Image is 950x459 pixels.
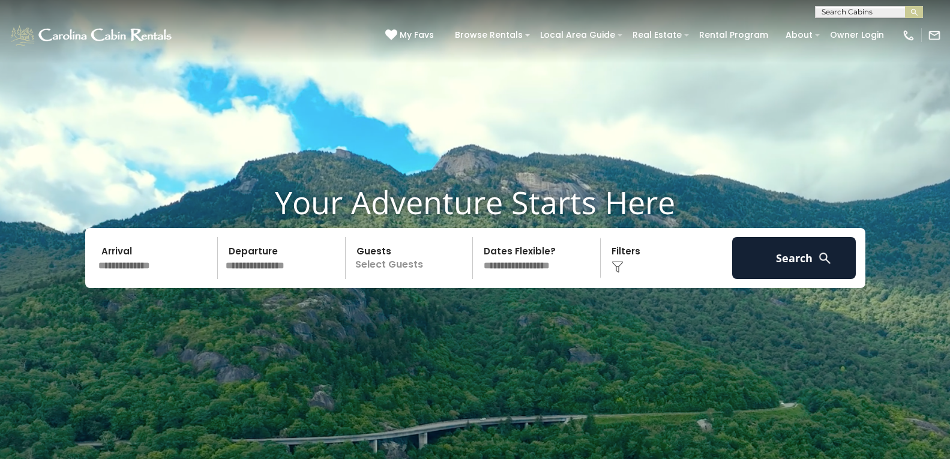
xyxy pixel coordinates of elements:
[928,29,941,42] img: mail-regular-white.png
[349,237,473,279] p: Select Guests
[385,29,437,42] a: My Favs
[824,26,890,44] a: Owner Login
[612,261,624,273] img: filter--v1.png
[400,29,434,41] span: My Favs
[693,26,774,44] a: Rental Program
[534,26,621,44] a: Local Area Guide
[732,237,856,279] button: Search
[449,26,529,44] a: Browse Rentals
[902,29,915,42] img: phone-regular-white.png
[780,26,819,44] a: About
[9,23,175,47] img: White-1-1-2.png
[9,184,941,221] h1: Your Adventure Starts Here
[817,251,832,266] img: search-regular-white.png
[627,26,688,44] a: Real Estate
